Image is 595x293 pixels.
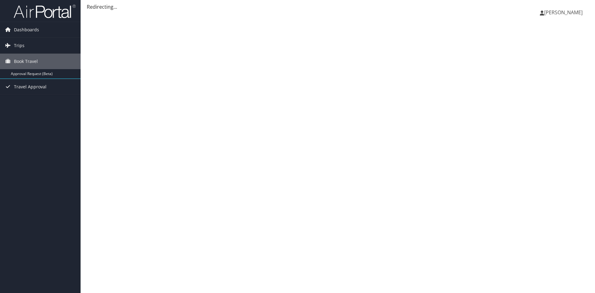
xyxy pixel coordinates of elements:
[14,22,39,38] span: Dashboards
[14,38,24,53] span: Trips
[544,9,583,16] span: [PERSON_NAME]
[540,3,589,22] a: [PERSON_NAME]
[14,79,46,95] span: Travel Approval
[87,3,589,11] div: Redirecting...
[14,54,38,69] span: Book Travel
[14,4,76,19] img: airportal-logo.png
